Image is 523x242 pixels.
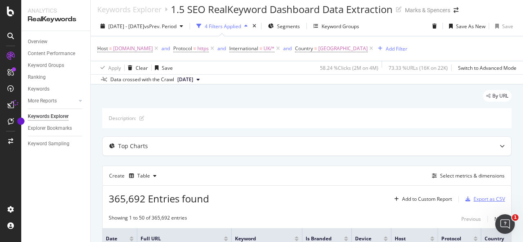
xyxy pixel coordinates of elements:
span: Host [97,45,108,52]
button: 4 Filters Applied [193,20,251,33]
div: Clear [136,64,148,71]
span: = [109,45,112,52]
span: Segments [277,23,300,30]
div: Save [502,23,513,30]
a: Keywords Explorer [97,5,161,14]
iframe: Intercom live chat [495,214,515,234]
span: vs Prev. Period [144,23,177,30]
div: Content Performance [28,49,75,58]
button: Table [126,169,160,182]
div: 58.24 % Clicks ( 2M on 4M ) [320,64,378,71]
button: [DATE] [174,75,203,84]
button: Select metrics & dimensions [429,171,505,181]
div: Add to Custom Report [402,197,452,202]
button: Export as CSV [462,193,505,206]
div: Explorer Bookmarks [28,124,72,133]
div: times [251,22,258,30]
button: Segments [265,20,303,33]
div: legacy label [483,90,512,102]
button: Next [494,214,505,224]
div: 1.5 SEO RealKeyword Dashboard Data Extraction [171,2,393,16]
div: Previous [461,215,481,222]
button: Keyword Groups [310,20,362,33]
button: Previous [461,214,481,224]
span: Country [295,45,313,52]
div: Select metrics & dimensions [440,172,505,179]
div: Table [137,173,150,178]
button: Add Filter [375,44,407,53]
button: Switch to Advanced Mode [455,61,516,74]
button: Save [152,61,173,74]
button: Clear [125,61,148,74]
span: 1 [512,214,519,221]
div: Ranking [28,73,46,82]
div: Save As New [456,23,485,30]
div: Add Filter [386,45,407,52]
div: Create [109,169,160,182]
div: Keyword Groups [322,23,359,30]
span: [DOMAIN_NAME] [113,43,153,54]
div: Marks & Spencers [405,6,450,14]
button: and [283,44,292,52]
a: Explorer Bookmarks [28,124,85,133]
button: Add to Custom Report [391,193,452,206]
div: Export as CSV [474,195,505,202]
button: Apply [97,61,121,74]
div: More Reports [28,97,57,105]
span: = [193,45,196,52]
div: Apply [108,64,121,71]
div: Keyword Groups [28,61,64,70]
span: By URL [492,93,508,98]
span: 2025 Aug. 30th [177,76,193,83]
div: Overview [28,38,47,46]
span: Protocol [173,45,192,52]
span: [DATE] - [DATE] [108,23,144,30]
div: Keyword Sampling [28,140,69,148]
span: 365,692 Entries found [109,192,209,205]
span: = [259,45,262,52]
span: International [229,45,258,52]
button: [DATE] - [DATE]vsPrev. Period [97,20,186,33]
span: [GEOGRAPHIC_DATA] [318,43,368,54]
span: https [197,43,209,54]
div: Tooltip anchor [17,118,25,125]
button: Save [492,20,513,33]
div: 4 Filters Applied [205,23,241,30]
div: Next [494,215,505,222]
div: Description: [109,115,136,122]
div: 73.33 % URLs ( 16K on 22K ) [389,64,448,71]
a: Content Performance [28,49,85,58]
a: Ranking [28,73,85,82]
div: Keywords [28,85,49,93]
button: and [161,44,170,52]
a: Keywords Explorer [28,112,85,121]
div: RealKeywords [28,15,84,24]
a: Keyword Groups [28,61,85,70]
div: Data crossed with the Crawl [110,76,174,83]
div: Keywords Explorer [28,112,69,121]
div: Analytics [28,7,84,15]
button: and [217,44,226,52]
a: Keywords [28,85,85,93]
span: = [314,45,317,52]
div: Showing 1 to 50 of 365,692 entries [109,214,187,224]
a: Keyword Sampling [28,140,85,148]
button: Save As New [446,20,485,33]
a: Overview [28,38,85,46]
div: arrow-right-arrow-left [454,7,458,13]
a: More Reports [28,97,76,105]
div: Top Charts [118,142,148,150]
div: Save [162,64,173,71]
div: Switch to Advanced Mode [458,64,516,71]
